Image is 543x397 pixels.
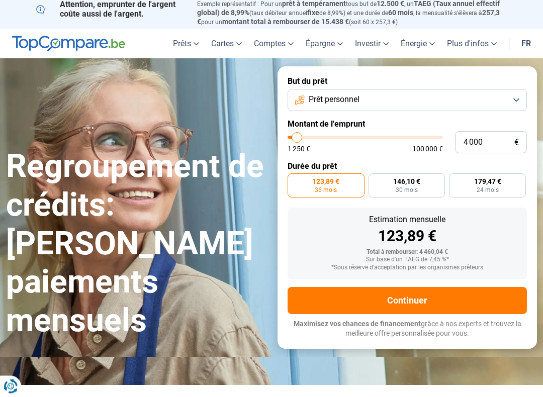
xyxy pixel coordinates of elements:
a: Épargne [300,29,349,59]
span: 146,10 € [393,178,420,185]
div: *Sous réserve d'acceptation par les organismes prêteurs [296,265,519,272]
label: Durée du prêt [288,162,527,171]
div: Estimation mensuelle [296,216,519,224]
label: But du prêt [288,77,527,86]
a: Plus d'infos [441,29,503,59]
a: Prêts [167,29,205,59]
a: Comptes [248,29,300,59]
button: Continuer [288,287,527,315]
h1: Regroupement de crédits: [PERSON_NAME] paiements mensuels [6,148,265,341]
span: 100 000 € [412,146,443,153]
span: Maximisez vos chances de financement [294,320,421,328]
div: Sur base d'un TAEG de 7,45 %* [296,257,519,264]
span: 1 250 € [288,146,310,153]
div: 123,89 € [296,229,519,244]
p: grâce à nos experts et trouvez la meilleure offre personnalisée pour vous. [288,320,527,339]
span: 123,89 € [312,178,339,185]
a: Énergie [395,29,441,59]
span: 60 mois [388,9,413,17]
span: 30 mois [396,187,418,193]
span: 179,47 € [474,178,501,185]
label: Montant de l'emprunt [288,120,527,129]
a: Investir [349,29,395,59]
span: € [514,139,519,147]
span: montant total à rembourser de 15.438 € [222,18,349,26]
button: Prêt personnel [288,89,527,112]
a: fr [515,29,537,59]
span: 24 mois [477,187,499,193]
div: Total à rembourser: 4 460,04 € [296,249,519,256]
span: 36 mois [315,187,337,193]
img: TopCompare [12,36,125,52]
a: Cartes [205,29,248,59]
span: fixe [307,9,319,17]
span: Prêt personnel [309,94,359,106]
span: 257,3 € [197,9,500,26]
